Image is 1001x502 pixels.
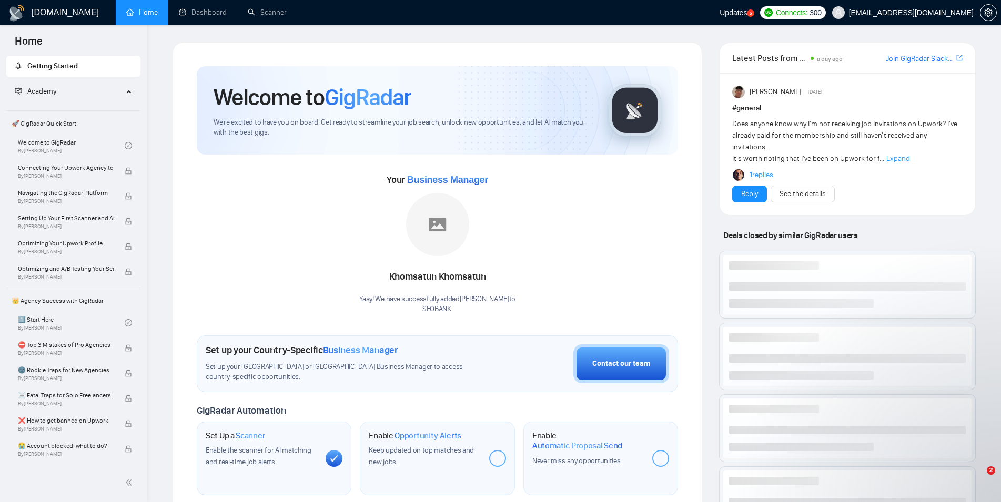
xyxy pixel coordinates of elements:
a: homeHome [126,8,158,17]
span: ⛔ Top 3 Mistakes of Pro Agencies [18,340,114,350]
span: By [PERSON_NAME] [18,426,114,432]
span: Navigating the GigRadar Platform [18,188,114,198]
span: We're excited to have you on board. Get ready to streamline your job search, unlock new opportuni... [214,118,592,138]
span: Optimizing Your Upwork Profile [18,238,114,249]
li: Getting Started [6,56,140,77]
span: lock [125,420,132,427]
span: Setting Up Your First Scanner and Auto-Bidder [18,213,114,223]
p: SEOBANK . [359,304,515,314]
span: lock [125,268,132,275]
img: placeholder.png [406,193,469,256]
span: Connects: [776,7,807,18]
span: By [PERSON_NAME] [18,198,114,204]
img: Randi Tovar [732,86,745,98]
span: By [PERSON_NAME] [18,223,114,230]
span: Connecting Your Upwork Agency to GigRadar [18,162,114,173]
span: lock [125,344,132,352]
a: Join GigRadar Slack Community [886,53,954,65]
button: Reply [732,186,767,202]
button: setting [980,4,997,21]
img: logo [8,5,25,22]
div: Yaay! We have successfully added [PERSON_NAME] to [359,294,515,314]
span: fund-projection-screen [15,87,22,95]
h1: # general [732,103,963,114]
span: lock [125,395,132,402]
span: Does anyone know why I'm not receiving job invitations on Upwork? I've already paid for the membe... [732,119,957,163]
button: Contact our team [573,344,669,383]
span: By [PERSON_NAME] [18,249,114,255]
span: export [956,54,963,62]
h1: Set Up a [206,431,265,441]
text: 5 [750,11,752,16]
h1: Enable [369,431,461,441]
span: lock [125,218,132,225]
span: GigRadar Automation [197,405,286,416]
span: check-circle [125,319,132,326]
a: export [956,53,963,63]
a: 5 [747,9,754,17]
span: Automatic Proposal Send [532,440,622,451]
span: lock [125,192,132,200]
span: 2 [987,466,995,475]
span: [PERSON_NAME] [750,86,801,98]
span: Home [6,34,51,56]
iframe: Intercom live chat [965,466,990,491]
span: 🌚 Rookie Traps for New Agencies [18,365,114,375]
span: Never miss any opportunities. [532,456,622,465]
span: Getting Started [27,62,78,70]
span: 🚀 GigRadar Quick Start [7,113,139,134]
span: Latest Posts from the GigRadar Community [732,52,807,65]
span: By [PERSON_NAME] [18,375,114,382]
button: See the details [771,186,835,202]
a: dashboardDashboard [179,8,227,17]
span: Opportunity Alerts [395,431,461,441]
span: Deals closed by similar GigRadar users [719,226,862,244]
span: 😭 Account blocked: what to do? [18,440,114,451]
a: Welcome to GigRadarBy[PERSON_NAME] [18,134,125,157]
span: ☠️ Fatal Traps for Solo Freelancers [18,390,114,401]
span: 300 [810,7,821,18]
span: lock [125,370,132,377]
span: Academy [27,87,56,96]
a: 1️⃣ Start HereBy[PERSON_NAME] [18,311,125,334]
span: Academy [15,87,56,96]
a: setting [980,8,997,17]
span: lock [125,243,132,250]
span: Updates [720,8,747,17]
a: Reply [741,188,758,200]
span: ❌ How to get banned on Upwork [18,415,114,426]
span: Keep updated on top matches and new jobs. [369,446,474,466]
img: upwork-logo.png [764,8,773,17]
span: 👑 Agency Success with GigRadar [7,290,139,311]
img: gigradar-logo.png [609,84,661,137]
span: Business Manager [407,175,488,185]
span: a day ago [817,55,843,63]
a: 1replies [750,170,773,180]
h1: Set up your Country-Specific [206,344,398,356]
span: By [PERSON_NAME] [18,451,114,457]
span: Optimizing and A/B Testing Your Scanner for Better Results [18,263,114,274]
span: By [PERSON_NAME] [18,173,114,179]
div: Khomsatun Khomsatun [359,268,515,286]
span: rocket [15,62,22,69]
span: lock [125,167,132,175]
span: user [835,9,842,16]
span: By [PERSON_NAME] [18,401,114,407]
a: See the details [780,188,826,200]
span: Business Manager [323,344,398,356]
h1: Enable [532,431,644,451]
span: check-circle [125,142,132,149]
span: setting [980,8,996,17]
span: Expand [886,154,910,163]
span: Enable the scanner for AI matching and real-time job alerts. [206,446,311,466]
h1: Welcome to [214,83,411,111]
span: GigRadar [325,83,411,111]
div: Contact our team [592,358,650,370]
span: Your [387,174,488,186]
span: Set up your [GEOGRAPHIC_DATA] or [GEOGRAPHIC_DATA] Business Manager to access country-specific op... [206,362,484,382]
span: By [PERSON_NAME] [18,350,114,356]
span: Scanner [236,431,265,441]
span: [DATE] [808,87,822,97]
span: double-left [125,477,136,488]
a: searchScanner [248,8,287,17]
